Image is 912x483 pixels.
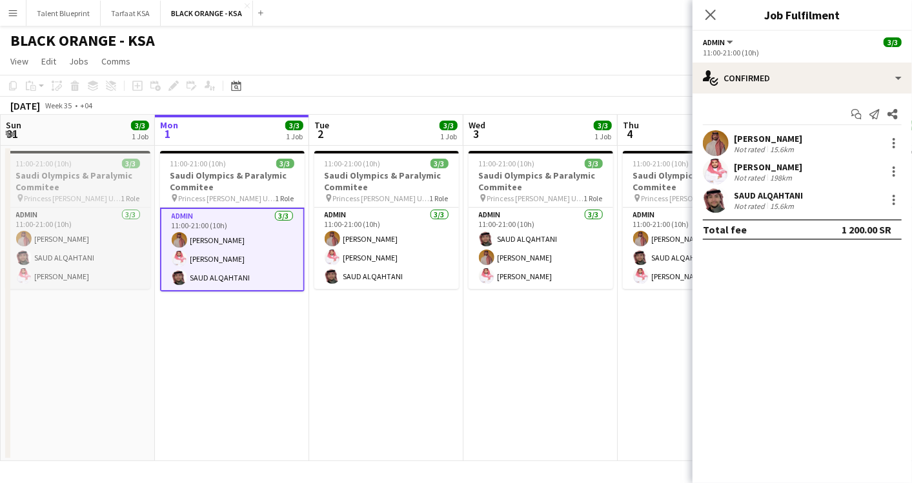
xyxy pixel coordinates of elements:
div: 1 Job [594,132,611,141]
span: 11:00-21:00 (10h) [325,159,381,168]
span: Princess [PERSON_NAME] University [642,193,738,203]
span: Comms [101,55,130,67]
span: Thu [623,119,639,131]
div: +04 [80,101,92,110]
span: Princess [PERSON_NAME] University [487,193,584,203]
div: 1 Job [440,132,457,141]
span: 3 [467,126,485,141]
a: Comms [96,53,136,70]
app-job-card: 11:00-21:00 (10h)3/3Saudi Olympics & Paralymic Commitee Princess [PERSON_NAME] University1 RoleAd... [314,151,459,289]
div: 198km [767,173,795,182]
div: 11:00-21:00 (10h) [703,48,902,57]
h3: Saudi Olympics & Paralymic Commitee [469,170,613,193]
span: 3/3 [431,159,449,168]
h3: Job Fulfilment [693,6,912,23]
div: 1 Job [132,132,148,141]
span: 11:00-21:00 (10h) [16,159,72,168]
span: Edit [41,55,56,67]
div: 1 200.00 SR [842,223,891,236]
span: Admin [703,37,725,47]
span: Tue [314,119,329,131]
div: Total fee [703,223,747,236]
span: 2 [312,126,329,141]
app-card-role: Admin3/311:00-21:00 (10h)[PERSON_NAME]SAUD ALQAHTANI[PERSON_NAME] [6,208,150,289]
div: SAUD ALQAHTANI [734,190,803,201]
span: 3/3 [285,121,303,130]
span: Mon [160,119,178,131]
a: View [5,53,34,70]
span: 3/3 [440,121,458,130]
button: Tarfaat KSA [101,1,161,26]
span: 3/3 [276,159,294,168]
app-job-card: 11:00-21:00 (10h)3/3Saudi Olympics & Paralymic Commitee Princess [PERSON_NAME] University1 RoleAd... [6,151,150,289]
app-card-role: Admin3/311:00-21:00 (10h)[PERSON_NAME]SAUD ALQAHTANI[PERSON_NAME] [623,208,767,289]
a: Jobs [64,53,94,70]
span: Sun [6,119,21,131]
h3: Saudi Olympics & Paralymic Commitee [6,170,150,193]
div: 15.6km [767,144,796,154]
button: BLACK ORANGE - KSA [161,1,253,26]
span: 3/3 [594,121,612,130]
div: Not rated [734,144,767,154]
div: 1 Job [286,132,303,141]
app-card-role: Admin3/311:00-21:00 (10h)[PERSON_NAME][PERSON_NAME]SAUD ALQAHTANI [314,208,459,289]
div: [PERSON_NAME] [734,161,802,173]
span: Jobs [69,55,88,67]
div: Not rated [734,201,767,211]
h3: Saudi Olympics & Paralymic Commitee [314,170,459,193]
span: 3/3 [131,121,149,130]
div: Confirmed [693,63,912,94]
app-job-card: 11:00-21:00 (10h)3/3Saudi Olympics & Paralymic Commitee Princess [PERSON_NAME] University1 RoleAd... [469,151,613,289]
span: 11:00-21:00 (10h) [170,159,227,168]
span: 1 Role [121,193,140,203]
div: Not rated [734,173,767,182]
app-job-card: 11:00-21:00 (10h)3/3Saudi Olympics & Paralymic Commitee Princess [PERSON_NAME] University1 RoleAd... [160,151,305,291]
span: 31 [4,126,21,141]
span: 11:00-21:00 (10h) [633,159,689,168]
span: 1 Role [276,193,294,203]
span: 3/3 [585,159,603,168]
h1: BLACK ORANGE - KSA [10,31,155,50]
span: 1 Role [584,193,603,203]
span: View [10,55,28,67]
div: 15.6km [767,201,796,211]
a: Edit [36,53,61,70]
span: 11:00-21:00 (10h) [479,159,535,168]
h3: Saudi Olympics & Paralymic Commitee [623,170,767,193]
span: Week 35 [43,101,75,110]
span: Princess [PERSON_NAME] University [25,193,121,203]
h3: Saudi Olympics & Paralymic Commitee [160,170,305,193]
app-job-card: 11:00-21:00 (10h)3/3Saudi Olympics & Paralymic Commitee Princess [PERSON_NAME] University1 RoleAd... [623,151,767,289]
div: [PERSON_NAME] [734,133,802,144]
app-card-role: Admin3/311:00-21:00 (10h)[PERSON_NAME][PERSON_NAME]SAUD ALQAHTANI [160,208,305,291]
app-card-role: Admin3/311:00-21:00 (10h)SAUD ALQAHTANI[PERSON_NAME][PERSON_NAME] [469,208,613,289]
span: Princess [PERSON_NAME] University [333,193,430,203]
div: [DATE] [10,99,40,112]
button: Admin [703,37,735,47]
span: 1 [158,126,178,141]
span: 1 Role [430,193,449,203]
span: Princess [PERSON_NAME] University [179,193,276,203]
span: 3/3 [122,159,140,168]
span: Wed [469,119,485,131]
button: Talent Blueprint [26,1,101,26]
span: 4 [621,126,639,141]
span: 3/3 [884,37,902,47]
